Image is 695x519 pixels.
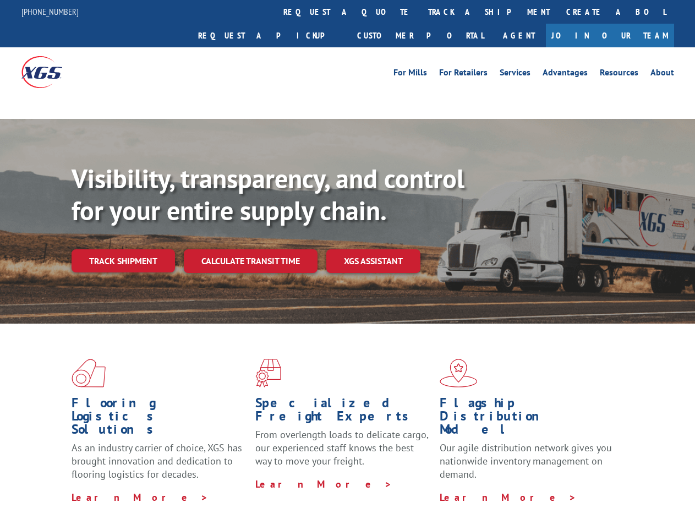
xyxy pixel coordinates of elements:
a: Customer Portal [349,24,492,47]
h1: Specialized Freight Experts [255,396,431,428]
a: Learn More > [255,478,392,490]
a: For Mills [393,68,427,80]
a: Advantages [543,68,588,80]
img: xgs-icon-flagship-distribution-model-red [440,359,478,387]
a: Learn More > [72,491,209,504]
a: Track shipment [72,249,175,272]
a: For Retailers [439,68,488,80]
a: About [650,68,674,80]
b: Visibility, transparency, and control for your entire supply chain. [72,161,464,227]
a: Request a pickup [190,24,349,47]
h1: Flooring Logistics Solutions [72,396,247,441]
a: [PHONE_NUMBER] [21,6,79,17]
p: From overlength loads to delicate cargo, our experienced staff knows the best way to move your fr... [255,428,431,477]
img: xgs-icon-total-supply-chain-intelligence-red [72,359,106,387]
a: Agent [492,24,546,47]
a: Resources [600,68,638,80]
img: xgs-icon-focused-on-flooring-red [255,359,281,387]
span: As an industry carrier of choice, XGS has brought innovation and dedication to flooring logistics... [72,441,242,480]
a: Services [500,68,530,80]
a: XGS ASSISTANT [326,249,420,273]
h1: Flagship Distribution Model [440,396,615,441]
a: Learn More > [440,491,577,504]
a: Join Our Team [546,24,674,47]
span: Our agile distribution network gives you nationwide inventory management on demand. [440,441,612,480]
a: Calculate transit time [184,249,318,273]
